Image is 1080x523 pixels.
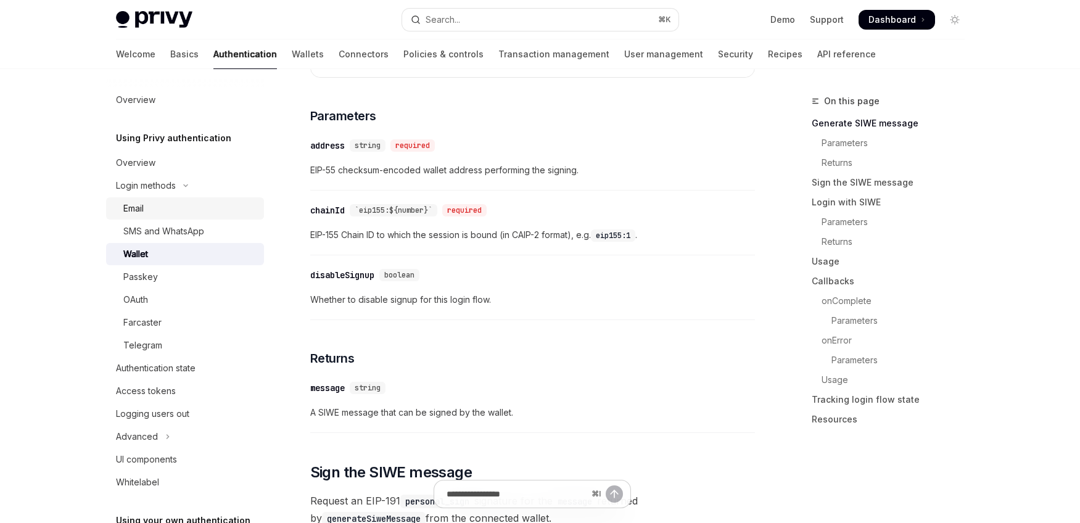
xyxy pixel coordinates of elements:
a: Parameters [812,311,975,331]
span: On this page [824,94,880,109]
button: Toggle Login methods section [106,175,264,197]
div: Overview [116,155,155,170]
a: OAuth [106,289,264,311]
a: Dashboard [859,10,935,30]
img: light logo [116,11,192,28]
div: Logging users out [116,406,189,421]
a: Demo [770,14,795,26]
span: EIP-155 Chain ID to which the session is bound (in CAIP-2 format), e.g. . [310,228,755,242]
div: SMS and WhatsApp [123,224,204,239]
div: Advanced [116,429,158,444]
a: onError [812,331,975,350]
a: Wallet [106,243,264,265]
a: Login with SIWE [812,192,975,212]
a: Callbacks [812,271,975,291]
div: disableSignup [310,269,374,281]
span: ⌘ K [658,15,671,25]
a: Whitelabel [106,471,264,493]
span: Sign the SIWE message [310,463,472,482]
a: Policies & controls [403,39,484,69]
a: API reference [817,39,876,69]
button: Send message [606,485,623,503]
button: Toggle dark mode [945,10,965,30]
span: Parameters [310,107,376,125]
a: Authentication [213,39,277,69]
span: string [355,383,381,393]
span: Dashboard [868,14,916,26]
div: Farcaster [123,315,162,330]
div: Whitelabel [116,475,159,490]
a: Sign the SIWE message [812,173,975,192]
span: EIP-55 checksum-encoded wallet address performing the signing. [310,163,755,178]
a: Parameters [812,133,975,153]
h5: Using Privy authentication [116,131,231,146]
a: Returns [812,232,975,252]
div: required [390,139,435,152]
div: address [310,139,345,152]
a: Farcaster [106,311,264,334]
a: Welcome [116,39,155,69]
div: Authentication state [116,361,196,376]
a: Support [810,14,844,26]
div: Access tokens [116,384,176,398]
a: Basics [170,39,199,69]
a: Usage [812,252,975,271]
div: required [442,204,487,216]
a: User management [624,39,703,69]
a: Logging users out [106,403,264,425]
div: message [310,382,345,394]
span: `eip155:${number}` [355,205,432,215]
div: Search... [426,12,460,27]
div: UI components [116,452,177,467]
a: Email [106,197,264,220]
a: onComplete [812,291,975,311]
a: Parameters [812,350,975,370]
a: Usage [812,370,975,390]
a: Recipes [768,39,802,69]
div: Telegram [123,338,162,353]
div: Wallet [123,247,148,261]
div: Overview [116,93,155,107]
a: Telegram [106,334,264,356]
a: Resources [812,410,975,429]
div: OAuth [123,292,148,307]
a: Returns [812,153,975,173]
div: Login methods [116,178,176,193]
code: eip155:1 [591,229,635,242]
a: Security [718,39,753,69]
span: string [355,141,381,150]
a: Tracking login flow state [812,390,975,410]
a: Access tokens [106,380,264,402]
a: Parameters [812,212,975,232]
input: Ask a question... [447,480,587,508]
a: Connectors [339,39,389,69]
span: Whether to disable signup for this login flow. [310,292,755,307]
div: chainId [310,204,345,216]
div: Email [123,201,144,216]
a: Authentication state [106,357,264,379]
div: Passkey [123,270,158,284]
button: Toggle Advanced section [106,426,264,448]
a: Generate SIWE message [812,113,975,133]
a: Transaction management [498,39,609,69]
span: Returns [310,350,355,367]
a: Passkey [106,266,264,288]
span: A SIWE message that can be signed by the wallet. [310,405,755,420]
a: Overview [106,152,264,174]
a: Wallets [292,39,324,69]
button: Open search [402,9,678,31]
a: UI components [106,448,264,471]
a: SMS and WhatsApp [106,220,264,242]
span: boolean [384,270,414,280]
a: Overview [106,89,264,111]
